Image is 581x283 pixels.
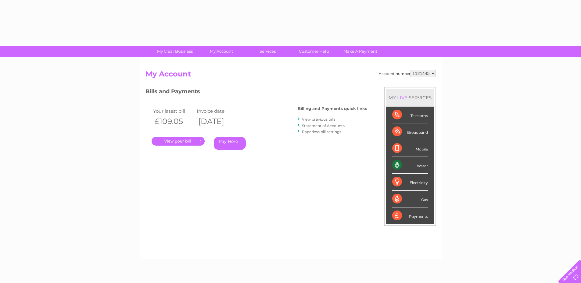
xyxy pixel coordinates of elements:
[145,70,436,81] h2: My Account
[335,46,386,57] a: Make A Payment
[242,46,293,57] a: Services
[196,46,246,57] a: My Account
[302,117,335,122] a: View previous bills
[152,137,205,146] a: .
[392,123,428,140] div: Broadband
[150,46,200,57] a: My Clear Business
[392,174,428,190] div: Electricity
[195,115,239,128] th: [DATE]
[386,89,434,106] div: MY SERVICES
[214,137,246,150] a: Pay Here
[298,106,367,111] h4: Billing and Payments quick links
[152,115,195,128] th: £109.05
[302,123,345,128] a: Statement of Accounts
[392,207,428,224] div: Payments
[379,70,436,77] div: Account number
[392,140,428,157] div: Mobile
[396,95,409,101] div: LIVE
[195,107,239,115] td: Invoice date
[145,87,367,98] h3: Bills and Payments
[392,107,428,123] div: Telecoms
[392,191,428,207] div: Gas
[152,107,195,115] td: Your latest bill
[302,129,341,134] a: Paperless bill settings
[392,157,428,174] div: Water
[289,46,339,57] a: Customer Help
